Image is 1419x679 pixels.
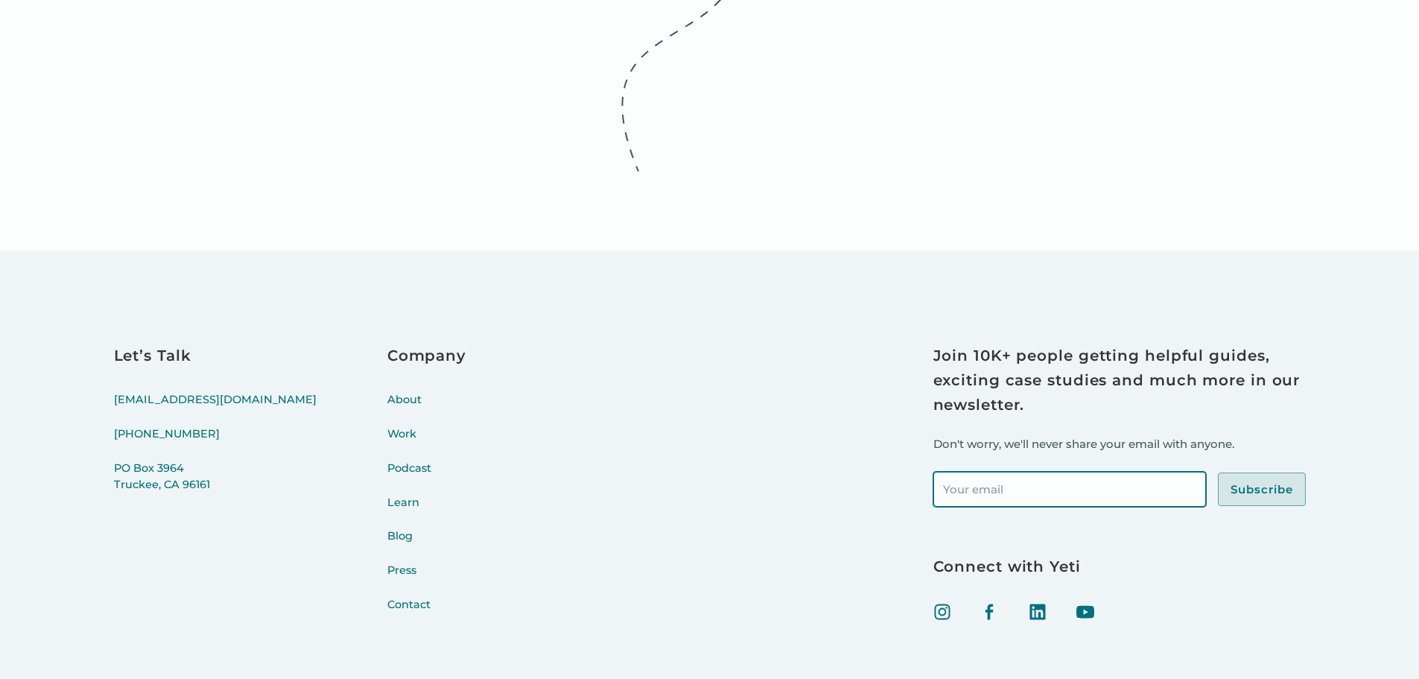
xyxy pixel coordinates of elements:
[387,528,466,563] a: Blog
[387,426,466,461] a: Work
[114,461,317,511] a: PO Box 3964Truckee, CA 96161
[114,426,317,461] a: [PHONE_NUMBER]
[933,555,1306,579] h3: Connect with Yeti
[1076,603,1094,621] img: Youtube icon
[933,344,1306,417] h3: Join 10K+ people getting helpful guides, exciting case studies and much more in our newsletter.
[387,563,466,597] a: Press
[114,344,317,368] h3: Let’s Talk
[387,392,466,426] a: About
[933,472,1306,507] form: Footer Newsletter Signup
[1029,603,1047,621] img: linked in icon
[933,472,1206,507] input: Your email
[387,597,466,631] a: Contact
[387,495,466,529] a: Learn
[981,603,999,621] img: facebook icon
[933,603,951,621] img: Instagram icon
[387,461,466,495] a: Podcast
[387,344,466,368] h3: Company
[933,435,1306,454] p: Don't worry, we'll never share your email with anyone.
[1218,473,1306,507] input: Subscribe
[114,392,317,426] a: [EMAIL_ADDRESS][DOMAIN_NAME]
